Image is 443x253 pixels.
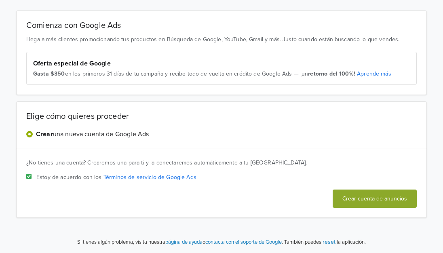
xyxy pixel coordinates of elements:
[357,70,391,77] a: Aprende más
[308,70,355,77] strong: retorno del 100%!
[33,59,111,67] strong: Oferta especial de Google
[165,239,203,245] a: página de ayuda
[36,130,53,138] strong: Crear
[26,174,32,179] input: Estoy de acuerdo con los Términos de servicio de Google Ads
[26,112,417,121] h2: Elige cómo quieres proceder
[33,70,49,77] strong: Gasta
[103,174,196,181] a: Términos de servicio de Google Ads
[205,239,282,245] a: contacta con el soporte de Google
[77,238,283,247] p: Si tienes algún problema, visita nuestra o .
[26,21,417,30] h2: Comienza con Google Ads
[333,190,417,208] button: Crear cuenta de anuncios
[323,237,335,247] button: reset
[33,70,410,78] div: en los primeros 31 días de tu campaña y recibe todo de vuelta en crédito de Google Ads — ¡un
[26,159,417,167] div: ¿No tienes una cuenta? Crearemos una para ti y la conectaremos automáticamente a tu [GEOGRAPHIC_D...
[283,237,366,247] p: También puedes la aplicación.
[51,70,65,77] strong: $350
[36,129,149,139] label: una nueva cuenta de Google Ads
[36,173,196,181] span: Estoy de acuerdo con los
[26,35,417,44] p: Llega a más clientes promocionando tus productos en Búsqueda de Google, YouTube, Gmail y más. Jus...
